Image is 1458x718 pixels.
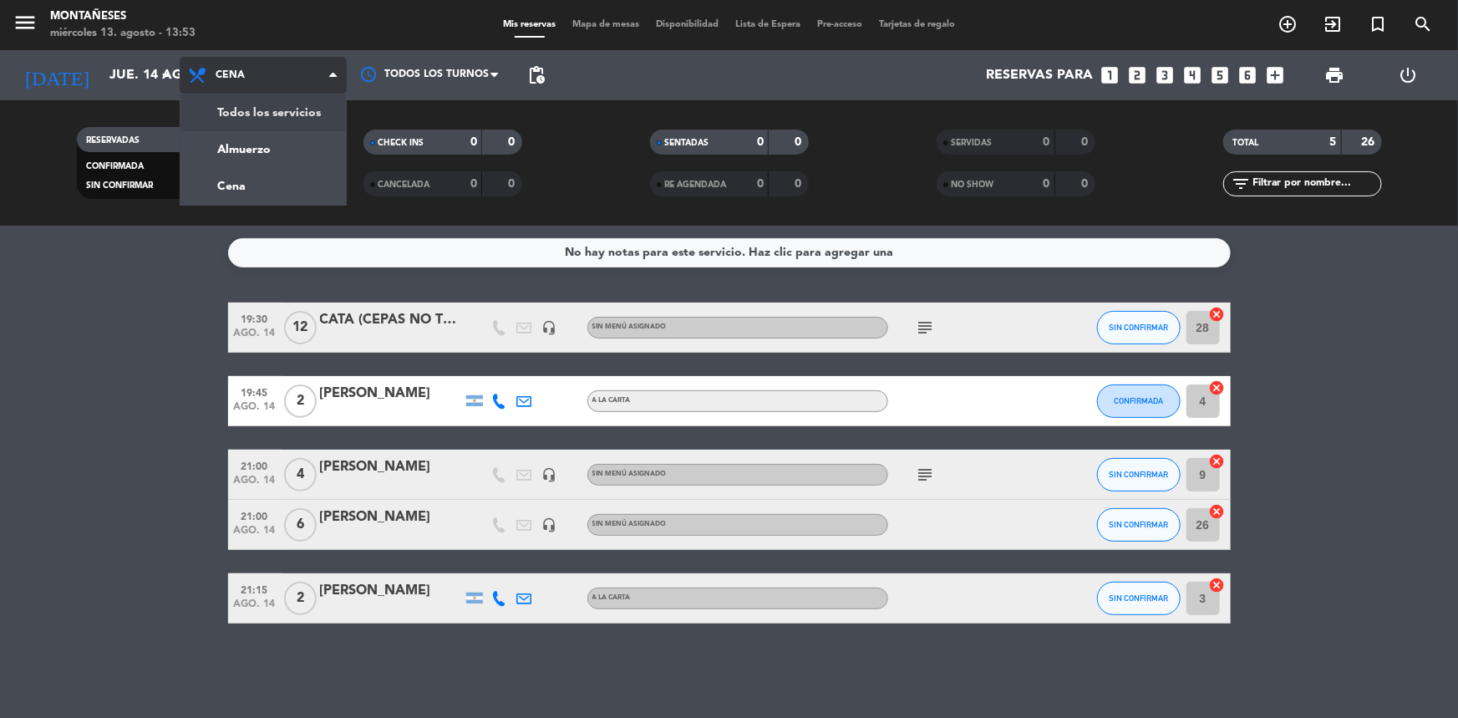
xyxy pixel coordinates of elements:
[1264,64,1286,86] i: add_box
[1097,582,1181,615] button: SIN CONFIRMAR
[916,465,936,485] i: subject
[592,323,667,330] span: Sin menú asignado
[284,582,317,615] span: 2
[216,69,245,81] span: Cena
[1081,136,1091,148] strong: 0
[1252,175,1381,193] input: Filtrar por nombre...
[526,65,546,85] span: pending_actions
[508,178,518,190] strong: 0
[1278,14,1298,34] i: add_circle_outline
[234,506,276,525] span: 21:00
[87,136,140,145] span: RESERVADAS
[665,181,727,189] span: RE AGENDADA
[234,308,276,328] span: 19:30
[757,178,764,190] strong: 0
[795,136,805,148] strong: 0
[592,521,667,527] span: Sin menú asignado
[1399,65,1419,85] i: power_settings_new
[795,178,805,190] strong: 0
[1114,396,1163,405] span: CONFIRMADA
[284,458,317,491] span: 4
[320,507,462,528] div: [PERSON_NAME]
[1372,50,1445,100] div: LOG OUT
[234,475,276,494] span: ago. 14
[1097,458,1181,491] button: SIN CONFIRMAR
[1323,14,1343,34] i: exit_to_app
[1237,64,1258,86] i: looks_6
[592,594,631,601] span: A LA CARTA
[952,181,994,189] span: NO SHOW
[542,517,557,532] i: headset_mic
[155,65,175,85] i: arrow_drop_down
[1209,379,1226,396] i: cancel
[1330,136,1337,148] strong: 5
[234,579,276,598] span: 21:15
[470,178,477,190] strong: 0
[87,181,154,190] span: SIN CONFIRMAR
[495,20,564,29] span: Mis reservas
[1232,174,1252,194] i: filter_list
[284,384,317,418] span: 2
[284,508,317,542] span: 6
[13,57,101,94] i: [DATE]
[1413,14,1433,34] i: search
[234,328,276,347] span: ago. 14
[1097,508,1181,542] button: SIN CONFIRMAR
[665,139,709,147] span: SENTADAS
[234,598,276,618] span: ago. 14
[1209,503,1226,520] i: cancel
[542,320,557,335] i: headset_mic
[320,383,462,405] div: [PERSON_NAME]
[1154,64,1176,86] i: looks_3
[809,20,871,29] span: Pre-acceso
[1109,323,1168,332] span: SIN CONFIRMAR
[1324,65,1344,85] span: print
[180,131,346,168] a: Almuerzo
[565,243,893,262] div: No hay notas para este servicio. Haz clic para agregar una
[1097,384,1181,418] button: CONFIRMADA
[320,580,462,602] div: [PERSON_NAME]
[1126,64,1148,86] i: looks_two
[1109,520,1168,529] span: SIN CONFIRMAR
[1109,593,1168,603] span: SIN CONFIRMAR
[916,318,936,338] i: subject
[13,10,38,41] button: menu
[234,456,276,475] span: 21:00
[378,139,424,147] span: CHECK INS
[1099,64,1120,86] i: looks_one
[87,162,145,171] span: CONFIRMADA
[1181,64,1203,86] i: looks_4
[234,382,276,401] span: 19:45
[180,168,346,205] a: Cena
[1209,577,1226,593] i: cancel
[378,181,430,189] span: CANCELADA
[564,20,648,29] span: Mapa de mesas
[542,467,557,482] i: headset_mic
[592,471,667,477] span: Sin menú asignado
[592,397,631,404] span: A LA CARTA
[757,136,764,148] strong: 0
[1209,64,1231,86] i: looks_5
[50,25,196,42] div: miércoles 13. agosto - 13:53
[1044,178,1050,190] strong: 0
[871,20,963,29] span: Tarjetas de regalo
[1097,311,1181,344] button: SIN CONFIRMAR
[1044,136,1050,148] strong: 0
[1209,306,1226,323] i: cancel
[470,136,477,148] strong: 0
[1081,178,1091,190] strong: 0
[320,456,462,478] div: [PERSON_NAME]
[952,139,993,147] span: SERVIDAS
[50,8,196,25] div: Montañeses
[234,525,276,544] span: ago. 14
[648,20,727,29] span: Disponibilidad
[1209,453,1226,470] i: cancel
[508,136,518,148] strong: 0
[284,311,317,344] span: 12
[1361,136,1378,148] strong: 26
[1368,14,1388,34] i: turned_in_not
[13,10,38,35] i: menu
[234,401,276,420] span: ago. 14
[1109,470,1168,479] span: SIN CONFIRMAR
[986,68,1093,84] span: Reservas para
